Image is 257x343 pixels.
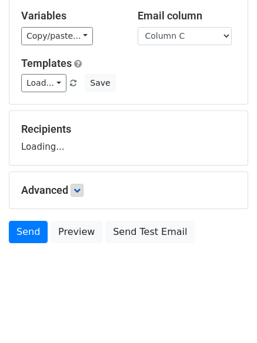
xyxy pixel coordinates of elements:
[21,74,66,92] a: Load...
[105,221,195,243] a: Send Test Email
[9,221,48,243] a: Send
[21,9,120,22] h5: Variables
[51,221,102,243] a: Preview
[21,27,93,45] a: Copy/paste...
[198,287,257,343] iframe: Chat Widget
[85,74,115,92] button: Save
[21,123,236,136] h5: Recipients
[138,9,236,22] h5: Email column
[21,57,72,69] a: Templates
[21,123,236,153] div: Loading...
[21,184,236,197] h5: Advanced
